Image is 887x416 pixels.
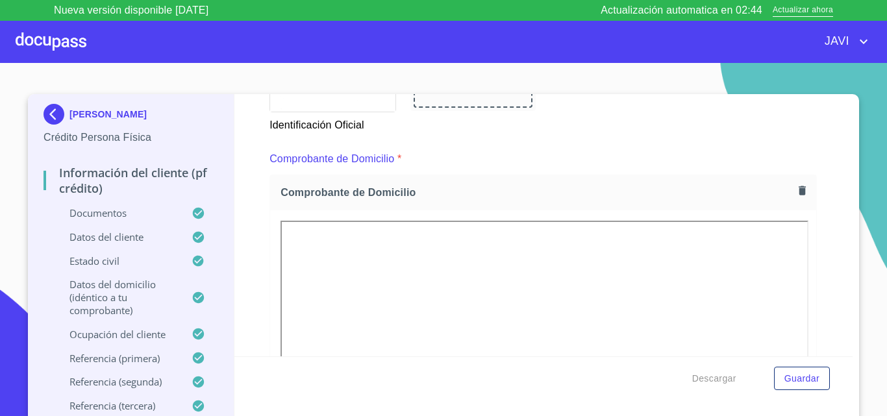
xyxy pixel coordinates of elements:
p: Nueva versión disponible [DATE] [54,3,208,18]
p: Crédito Persona Física [44,130,218,145]
p: Comprobante de Domicilio [269,151,394,167]
span: Comprobante de Domicilio [281,186,793,199]
p: Identificación Oficial [269,112,395,133]
span: JAVI [815,31,856,52]
img: Docupass spot blue [44,104,69,125]
p: Referencia (primera) [44,352,192,365]
button: Descargar [687,367,742,391]
p: Datos del domicilio (idéntico a tu comprobante) [44,278,192,317]
span: Guardar [784,371,819,387]
span: Descargar [692,371,736,387]
p: Ocupación del Cliente [44,328,192,341]
p: Estado Civil [44,254,192,267]
div: [PERSON_NAME] [44,104,218,130]
p: [PERSON_NAME] [69,109,147,119]
p: Referencia (segunda) [44,375,192,388]
button: Guardar [774,367,830,391]
p: Documentos [44,206,192,219]
p: Actualización automatica en 02:44 [601,3,762,18]
p: Datos del cliente [44,230,192,243]
p: Referencia (tercera) [44,399,192,412]
p: Información del cliente (PF crédito) [44,165,218,196]
button: account of current user [815,31,871,52]
span: Actualizar ahora [773,4,833,18]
